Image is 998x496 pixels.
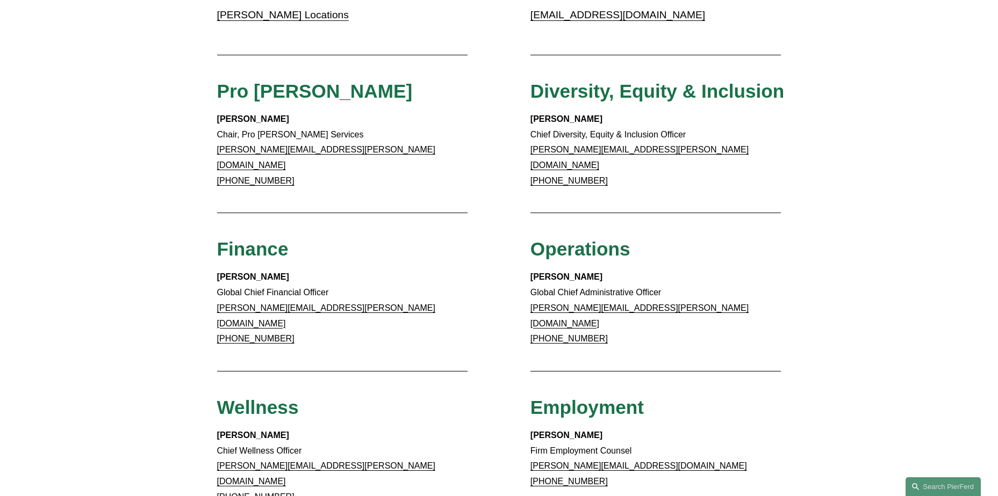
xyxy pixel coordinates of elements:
a: [PHONE_NUMBER] [530,176,608,185]
a: [PHONE_NUMBER] [217,334,295,343]
span: Finance [217,238,289,259]
strong: [PERSON_NAME] [530,114,602,123]
a: [PHONE_NUMBER] [530,334,608,343]
a: [PHONE_NUMBER] [217,176,295,185]
a: [EMAIL_ADDRESS][DOMAIN_NAME] [530,9,705,20]
a: [PHONE_NUMBER] [530,477,608,486]
span: Wellness [217,397,299,418]
p: Global Chief Administrative Officer [530,269,781,347]
strong: [PERSON_NAME] [530,272,602,281]
a: [PERSON_NAME][EMAIL_ADDRESS][PERSON_NAME][DOMAIN_NAME] [217,145,435,170]
span: Operations [530,238,630,259]
a: [PERSON_NAME][EMAIL_ADDRESS][PERSON_NAME][DOMAIN_NAME] [530,145,749,170]
a: [PERSON_NAME][EMAIL_ADDRESS][PERSON_NAME][DOMAIN_NAME] [217,461,435,486]
a: Search this site [906,477,981,496]
p: Chief Diversity, Equity & Inclusion Officer [530,112,781,189]
p: Firm Employment Counsel [530,428,781,490]
strong: [PERSON_NAME] [530,431,602,440]
p: Global Chief Financial Officer [217,269,468,347]
span: Pro [PERSON_NAME] [217,81,413,101]
a: [PERSON_NAME][EMAIL_ADDRESS][DOMAIN_NAME] [530,461,747,470]
span: Diversity, Equity & Inclusion [530,81,785,101]
p: Chair, Pro [PERSON_NAME] Services [217,112,468,189]
a: [PERSON_NAME] Locations [217,9,349,20]
span: Employment [530,397,644,418]
a: [PERSON_NAME][EMAIL_ADDRESS][PERSON_NAME][DOMAIN_NAME] [530,303,749,328]
a: [PERSON_NAME][EMAIL_ADDRESS][PERSON_NAME][DOMAIN_NAME] [217,303,435,328]
strong: [PERSON_NAME] [217,114,289,123]
strong: [PERSON_NAME] [217,431,289,440]
strong: [PERSON_NAME] [217,272,289,281]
